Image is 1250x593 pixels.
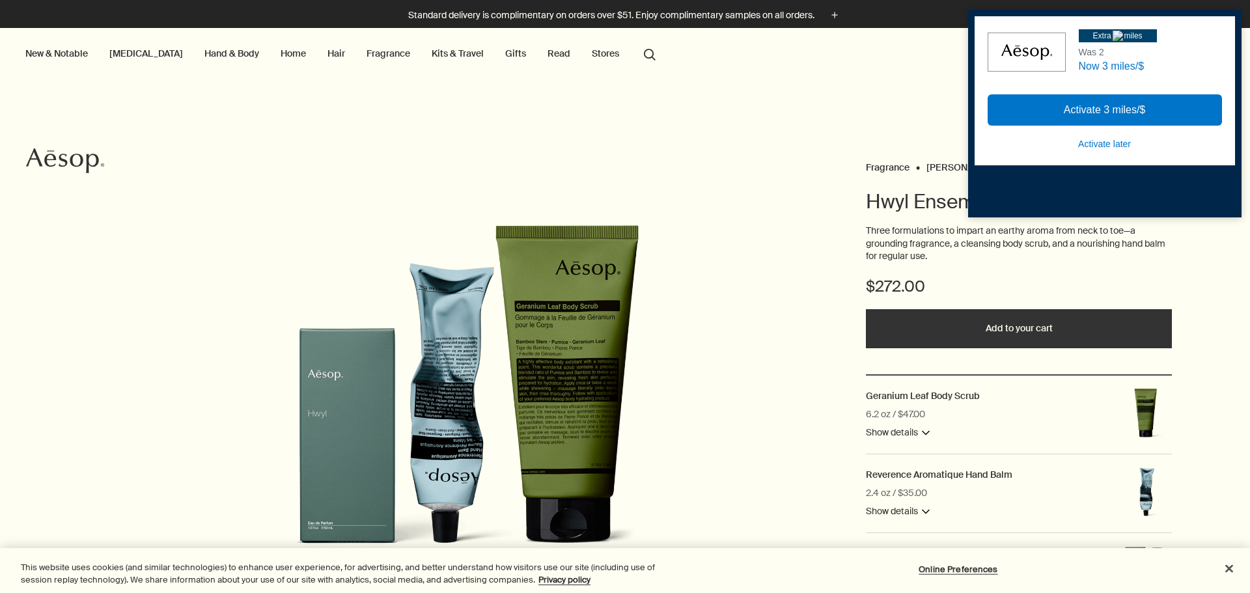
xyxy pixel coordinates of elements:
[23,145,107,180] a: Aesop
[866,161,910,167] a: Fragrance
[866,189,1172,215] h1: Hwyl Ensemble
[278,45,309,62] a: Home
[23,45,90,62] button: New & Notable
[408,8,842,23] button: Standard delivery is complimentary on orders over $51. Enjoy complimentary samples on all orders.
[297,184,641,575] img: Hwyl scented trio
[325,45,348,62] a: Hair
[638,41,661,66] button: Open search
[23,28,661,80] nav: primary
[538,574,590,585] a: More information about your privacy, opens in a new tab
[866,389,980,404] a: Geranium Leaf Body Scrub 6.2 oz / $47.00
[866,504,930,519] button: Show details
[866,225,1172,263] p: Three formulations to impart an earthy aroma from neck to toe—a grounding fragrance, a cleansing ...
[1215,555,1243,583] button: Close
[26,148,104,174] svg: Aesop
[1120,389,1172,441] img: Geranium Leaf Body Scrub in green tube
[866,390,980,402] h2: Geranium Leaf Body Scrub 6.2 oz / $47.00
[866,407,925,422] div: 6.2 oz / $47.00
[503,45,529,62] a: Gifts
[866,276,925,297] span: $272.00
[917,557,999,583] button: Online Preferences, Opens the preference center dialog
[429,45,486,62] a: Kits & Travel
[1120,467,1172,519] img: Reverence Aromatique Hand Balm in aluminium tube
[364,45,413,62] a: Fragrance
[545,45,573,62] a: Read
[926,161,1001,167] a: [PERSON_NAME]
[866,486,927,501] div: 2.4 oz / $35.00
[589,45,622,62] button: Stores
[866,467,1012,483] a: Reverence Aromatique Hand Balm 2.4 oz / $35.00
[202,45,262,62] a: Hand & Body
[866,547,951,559] h2: Hwyl Eau de Parfum 1.6 fl oz / $190.00
[866,469,1012,480] h2: Reverence Aromatique Hand Balm 2.4 oz / $35.00
[21,561,687,586] div: This website uses cookies (and similar technologies) to enhance user experience, for advertising,...
[408,8,814,22] p: Standard delivery is complimentary on orders over $51. Enjoy complimentary samples on all orders.
[107,45,186,62] a: [MEDICAL_DATA]
[866,309,1172,348] button: Add to your cart - $272.00
[866,546,951,562] a: Hwyl Eau de Parfum 1.6 fl oz / $190.00
[866,425,930,441] button: Show details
